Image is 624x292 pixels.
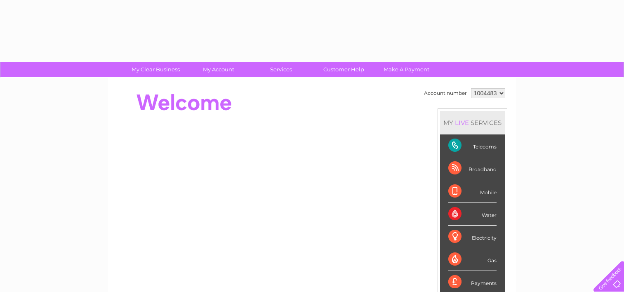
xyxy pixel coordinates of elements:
a: My Account [184,62,252,77]
div: Mobile [448,180,497,203]
div: Gas [448,248,497,271]
div: Water [448,203,497,226]
a: My Clear Business [122,62,190,77]
div: Electricity [448,226,497,248]
div: LIVE [453,119,471,127]
div: Broadband [448,157,497,180]
a: Customer Help [310,62,378,77]
div: Telecoms [448,134,497,157]
a: Make A Payment [372,62,440,77]
div: MY SERVICES [440,111,505,134]
a: Services [247,62,315,77]
td: Account number [422,86,469,100]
